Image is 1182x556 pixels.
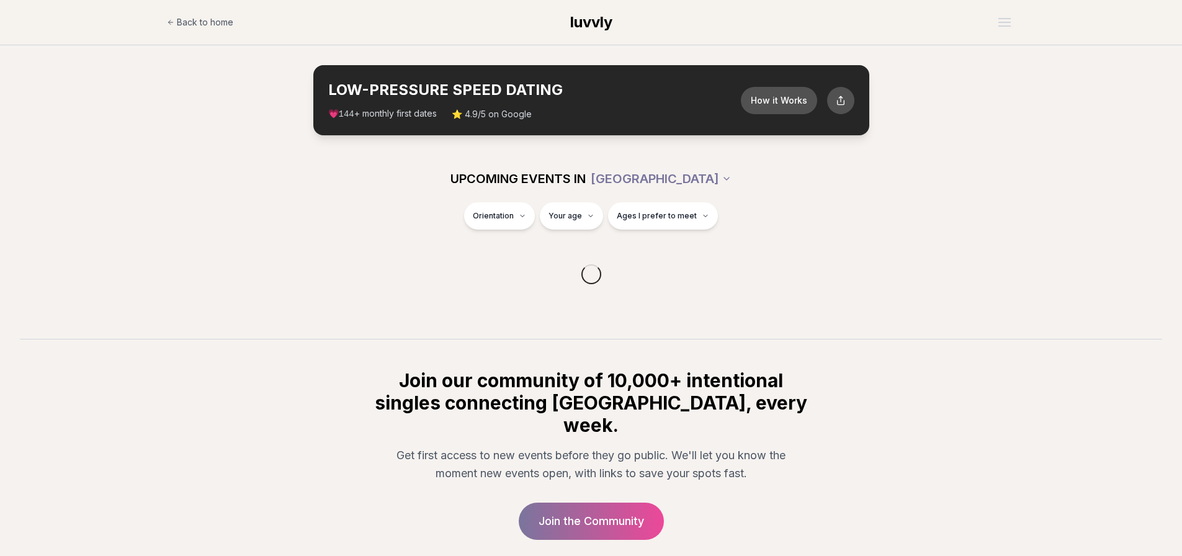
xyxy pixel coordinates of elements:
[373,369,810,436] h2: Join our community of 10,000+ intentional singles connecting [GEOGRAPHIC_DATA], every week.
[591,165,732,192] button: [GEOGRAPHIC_DATA]
[328,80,741,100] h2: LOW-PRESSURE SPEED DATING
[450,170,586,187] span: UPCOMING EVENTS IN
[608,202,718,230] button: Ages I prefer to meet
[617,211,697,221] span: Ages I prefer to meet
[177,16,233,29] span: Back to home
[540,202,603,230] button: Your age
[328,107,437,120] span: 💗 + monthly first dates
[519,503,664,540] a: Join the Community
[570,12,612,32] a: luvvly
[473,211,514,221] span: Orientation
[464,202,535,230] button: Orientation
[741,87,817,114] button: How it Works
[993,13,1016,32] button: Open menu
[452,108,532,120] span: ⭐ 4.9/5 on Google
[339,109,354,119] span: 144
[383,446,800,483] p: Get first access to new events before they go public. We'll let you know the moment new events op...
[548,211,582,221] span: Your age
[167,10,233,35] a: Back to home
[570,13,612,31] span: luvvly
